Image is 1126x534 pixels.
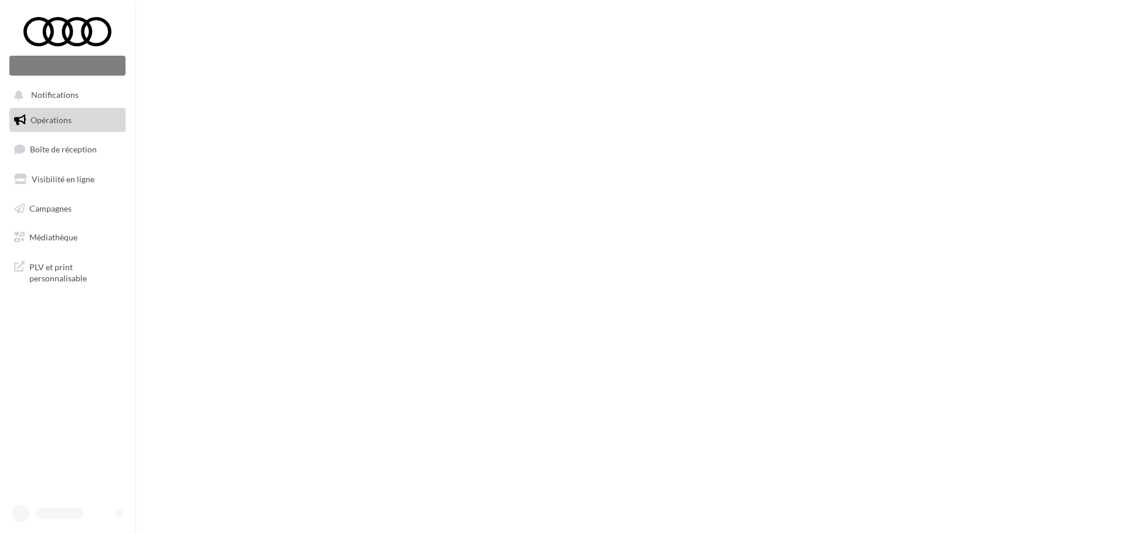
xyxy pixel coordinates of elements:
span: Campagnes [29,203,72,213]
span: Notifications [31,90,79,100]
span: Opérations [30,115,72,125]
span: Visibilité en ligne [32,174,94,184]
a: Campagnes [7,196,128,221]
a: Opérations [7,108,128,132]
a: Médiathèque [7,225,128,250]
div: Nouvelle campagne [9,56,126,76]
span: Médiathèque [29,232,77,242]
span: PLV et print personnalisable [29,259,121,284]
span: Boîte de réception [30,144,97,154]
a: Boîte de réception [7,137,128,162]
a: PLV et print personnalisable [7,254,128,289]
a: Visibilité en ligne [7,167,128,192]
